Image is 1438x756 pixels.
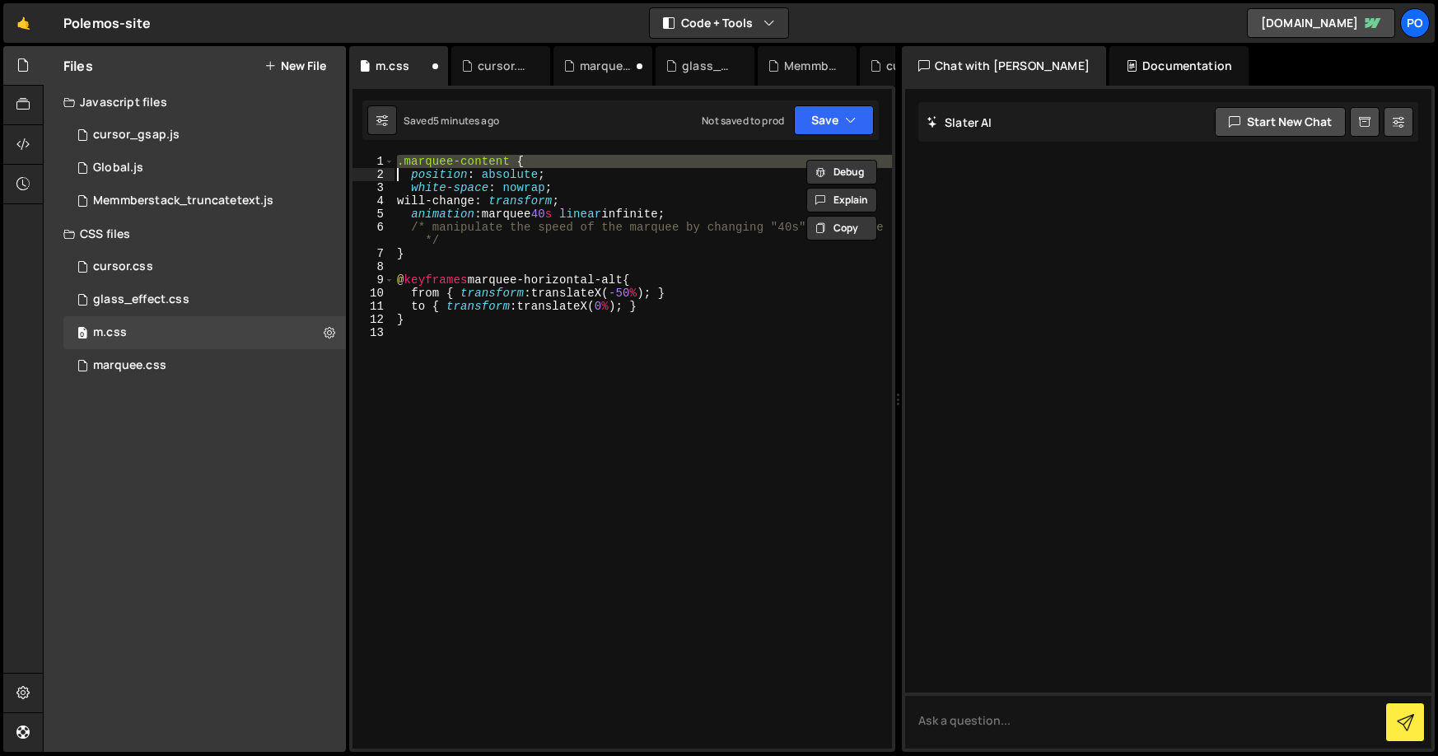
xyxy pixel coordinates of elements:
[433,114,499,128] div: 5 minutes ago
[3,3,44,43] a: 🤙
[63,283,346,316] div: 17290/47986.css
[1109,46,1249,86] div: Documentation
[352,287,395,300] div: 10
[478,58,530,74] div: cursor.css
[352,273,395,287] div: 9
[44,86,346,119] div: Javascript files
[63,316,346,349] div: 17290/48323.css
[806,188,877,212] button: Explain
[352,194,395,208] div: 4
[682,58,735,74] div: glass_effect.css
[580,58,633,74] div: marquee.css
[1247,8,1395,38] a: [DOMAIN_NAME]
[63,119,346,152] div: 17290/47981.js
[63,250,346,283] div: 17290/48278.css
[352,155,395,168] div: 1
[44,217,346,250] div: CSS files
[902,46,1106,86] div: Chat with [PERSON_NAME]
[784,58,837,74] div: Memmberstack_truncatetext.js
[352,247,395,260] div: 7
[93,259,153,274] div: cursor.css
[93,325,127,340] div: m.css
[63,184,346,217] div: 17290/47983.js
[77,328,87,341] span: 0
[93,161,143,175] div: Global.js
[93,358,166,373] div: marquee.css
[352,300,395,313] div: 11
[352,326,395,339] div: 13
[264,59,326,72] button: New File
[93,194,273,208] div: Memmberstack_truncatetext.js
[63,57,93,75] h2: Files
[650,8,788,38] button: Code + Tools
[352,208,395,221] div: 5
[352,221,395,247] div: 6
[63,152,346,184] div: 17290/47927.js
[352,313,395,326] div: 12
[1215,107,1346,137] button: Start new chat
[93,128,180,142] div: cursor_gsap.js
[376,58,409,74] div: m.css
[63,13,151,33] div: Polemos-site
[927,114,992,130] h2: Slater AI
[794,105,874,135] button: Save
[404,114,499,128] div: Saved
[352,168,395,181] div: 2
[93,292,189,307] div: glass_effect.css
[702,114,784,128] div: Not saved to prod
[352,181,395,194] div: 3
[806,160,877,184] button: Debug
[63,349,346,382] div: 17290/47987.css
[886,58,939,74] div: cursor_gsap.js
[806,216,877,240] button: Copy
[1400,8,1430,38] a: Po
[352,260,395,273] div: 8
